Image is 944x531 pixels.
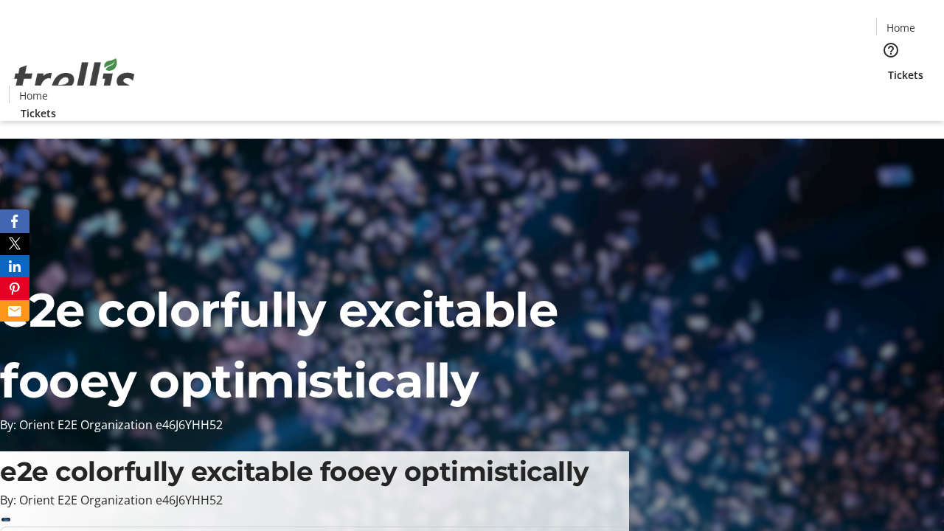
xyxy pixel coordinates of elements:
[876,35,906,65] button: Help
[877,20,924,35] a: Home
[888,67,923,83] span: Tickets
[876,83,906,112] button: Cart
[9,105,68,121] a: Tickets
[9,42,140,116] img: Orient E2E Organization e46J6YHH52's Logo
[886,20,915,35] span: Home
[21,105,56,121] span: Tickets
[19,88,48,103] span: Home
[10,88,57,103] a: Home
[876,67,935,83] a: Tickets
